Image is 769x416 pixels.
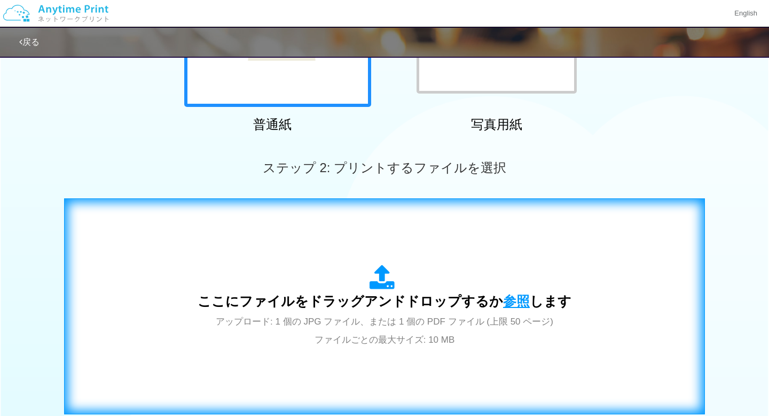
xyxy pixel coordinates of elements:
span: アップロード: 1 個の JPG ファイル、または 1 個の PDF ファイル (上限 50 ページ) ファイルごとの最大サイズ: 10 MB [216,317,553,345]
h2: 普通紙 [179,118,366,132]
span: ステップ 2: プリントするファイルを選択 [263,160,506,175]
span: ここにファイルをドラッグアンドドロップするか します [198,294,571,309]
h2: 写真用紙 [403,118,590,132]
a: 戻る [19,37,40,47]
span: 参照 [503,294,530,309]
